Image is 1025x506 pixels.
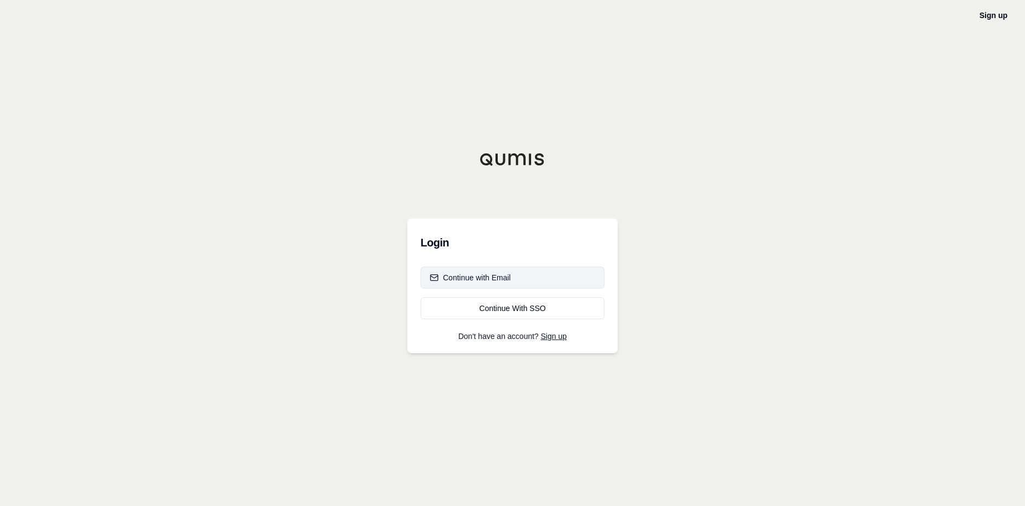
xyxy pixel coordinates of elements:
[421,297,604,319] a: Continue With SSO
[430,303,595,314] div: Continue With SSO
[421,267,604,289] button: Continue with Email
[430,272,511,283] div: Continue with Email
[480,153,545,166] img: Qumis
[541,332,567,341] a: Sign up
[421,332,604,340] p: Don't have an account?
[980,11,1007,20] a: Sign up
[421,232,604,254] h3: Login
